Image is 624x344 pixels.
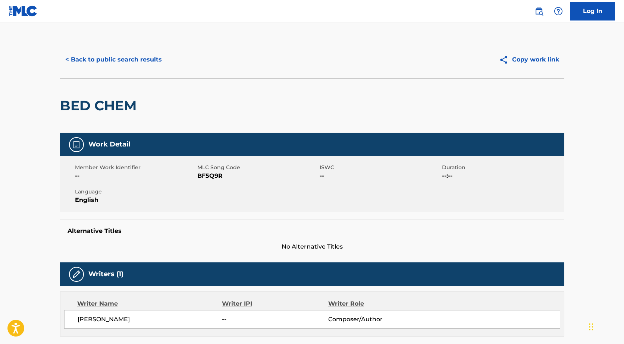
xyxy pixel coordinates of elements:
span: English [75,196,195,205]
span: Composer/Author [328,315,425,324]
span: -- [75,171,195,180]
div: Writer IPI [222,299,328,308]
img: MLC Logo [9,6,38,16]
a: Public Search [532,4,546,19]
img: Copy work link [499,55,512,64]
span: -- [320,171,440,180]
div: Writer Name [77,299,222,308]
img: search [534,7,543,16]
span: [PERSON_NAME] [78,315,222,324]
img: Writers [72,270,81,279]
span: Member Work Identifier [75,164,195,171]
a: Log In [570,2,615,20]
span: MLC Song Code [197,164,318,171]
img: help [554,7,563,16]
h5: Writers (1) [88,270,123,278]
span: No Alternative Titles [60,242,564,251]
div: Drag [589,316,593,338]
div: Help [551,4,566,19]
span: Language [75,188,195,196]
h5: Work Detail [88,140,130,149]
button: < Back to public search results [60,50,167,69]
div: Writer Role [328,299,425,308]
span: -- [222,315,328,324]
h2: BED CHEM [60,97,140,114]
button: Copy work link [494,50,564,69]
img: Work Detail [72,140,81,149]
iframe: Chat Widget [587,308,624,344]
h5: Alternative Titles [68,227,557,235]
span: BF5Q9R [197,171,318,180]
span: Duration [442,164,562,171]
span: --:-- [442,171,562,180]
span: ISWC [320,164,440,171]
